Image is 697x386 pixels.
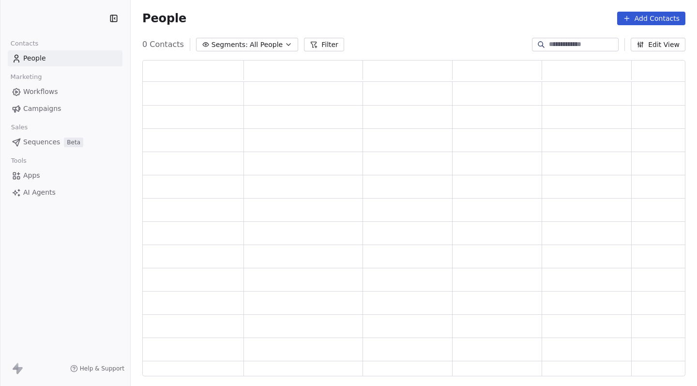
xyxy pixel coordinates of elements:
span: Apps [23,170,40,181]
span: Sequences [23,137,60,147]
span: People [23,53,46,63]
a: AI Agents [8,185,122,201]
span: People [142,11,186,26]
span: All People [250,40,283,50]
span: Beta [64,138,83,147]
button: Filter [304,38,344,51]
span: Contacts [6,36,43,51]
span: 0 Contacts [142,39,184,50]
button: Add Contacts [617,12,685,25]
a: People [8,50,122,66]
span: Tools [7,154,30,168]
a: Apps [8,168,122,184]
a: SequencesBeta [8,134,122,150]
button: Edit View [631,38,685,51]
span: Help & Support [80,365,124,372]
span: Workflows [23,87,58,97]
span: AI Agents [23,187,56,198]
a: Help & Support [70,365,124,372]
span: Campaigns [23,104,61,114]
span: Segments: [212,40,248,50]
a: Campaigns [8,101,122,117]
a: Workflows [8,84,122,100]
span: Sales [7,120,32,135]
span: Marketing [6,70,46,84]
